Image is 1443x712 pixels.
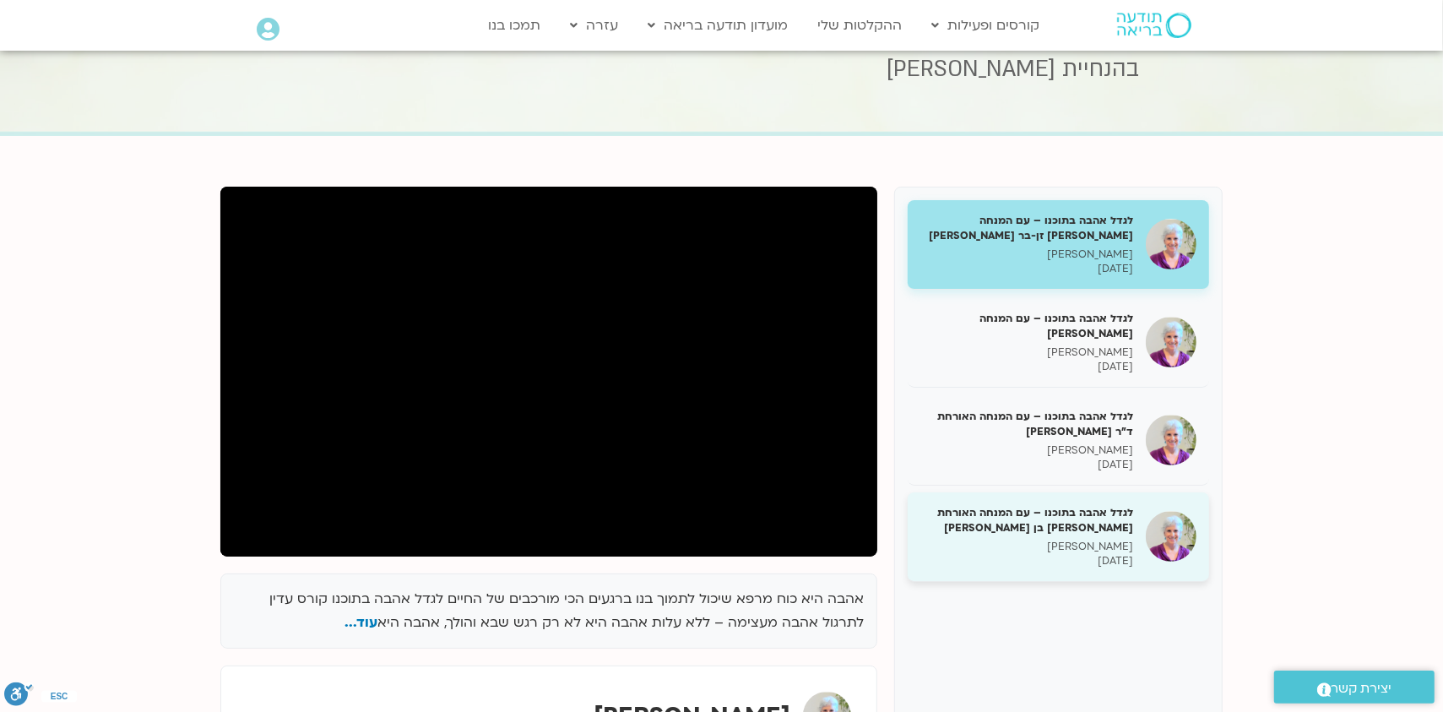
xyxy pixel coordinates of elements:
p: [PERSON_NAME] [920,247,1133,262]
p: אהבה היא כוח מרפא שיכול לתמוך בנו ברגעים הכי מורכבים של החיים לגדל אהבה בתוכנו קורס עדין לתרגול א... [234,587,864,636]
p: [DATE] [920,554,1133,568]
p: [DATE] [920,360,1133,374]
img: לגדל אהבה בתוכנו – עם המנחה האורחת ד"ר נועה אלבלדה [1146,415,1196,465]
span: בהנחיית [1063,54,1140,84]
a: ההקלטות שלי [810,9,911,41]
img: לגדל אהבה בתוכנו – עם המנחה האורח ענבר בר קמה [1146,317,1196,367]
img: לגדל אהבה בתוכנו – עם המנחה האורחת שאנייה כהן בן חיים [1146,511,1196,562]
a: תמכו בנו [480,9,550,41]
p: [PERSON_NAME] [920,345,1133,360]
h5: לגדל אהבה בתוכנו – עם המנחה [PERSON_NAME] [920,311,1133,341]
img: לגדל אהבה בתוכנו – עם המנחה האורחת צילה זן-בר צור [1146,219,1196,269]
p: [PERSON_NAME] [920,540,1133,554]
span: יצירת קשר [1332,677,1392,700]
p: [DATE] [920,262,1133,276]
h5: לגדל אהבה בתוכנו – עם המנחה האורחת [PERSON_NAME] בן [PERSON_NAME] [920,505,1133,535]
a: עזרה [562,9,627,41]
img: תודעה בריאה [1117,13,1191,38]
p: [PERSON_NAME] [920,443,1133,458]
p: [DATE] [920,458,1133,472]
span: עוד... [344,613,377,632]
a: מועדון תודעה בריאה [640,9,797,41]
a: קורסים ופעילות [924,9,1049,41]
h5: לגדל אהבה בתוכנו – עם המנחה האורחת ד"ר [PERSON_NAME] [920,409,1133,439]
a: יצירת קשר [1274,671,1435,704]
h5: לגדל אהבה בתוכנו – עם המנחה [PERSON_NAME] זן-בר [PERSON_NAME] [920,213,1133,243]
